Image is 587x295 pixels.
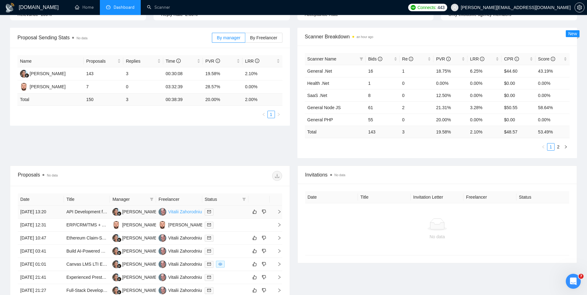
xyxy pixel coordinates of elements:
[360,57,363,61] span: filter
[305,12,338,17] span: Acceptance Rate
[566,274,581,289] iframe: Intercom live chat
[252,262,257,267] span: like
[18,219,64,232] td: [DATE] 12:31
[207,223,211,227] span: mail
[64,206,110,219] td: API Development for PHP Site - Payment Processing Endpoints
[205,59,220,64] span: PVR
[163,67,203,80] td: 00:30:08
[272,288,281,293] span: right
[366,77,400,89] td: 1
[400,114,434,126] td: 0
[463,191,516,203] th: Freelancer
[446,57,451,61] span: info-circle
[501,114,536,126] td: $0.00
[555,143,562,151] li: 2
[260,260,268,268] button: dislike
[366,89,400,101] td: 8
[541,145,545,149] span: left
[18,171,150,181] div: Proposals
[168,208,204,215] div: Vitalii Zahorodniuk
[358,54,364,64] span: filter
[122,208,158,215] div: [PERSON_NAME]
[20,70,28,78] img: TH
[159,222,204,227] a: ST[PERSON_NAME]
[260,247,268,255] button: dislike
[163,80,203,94] td: 03:32:39
[433,114,467,126] td: 20.00%
[262,275,266,280] span: dislike
[547,143,554,150] a: 1
[66,209,190,214] a: API Development for PHP Site - Payment Processing Endpoints
[448,12,511,17] span: Only exclusive agency members
[433,89,467,101] td: 12.50%
[112,260,120,268] img: TH
[159,221,166,229] img: ST
[260,273,268,281] button: dislike
[262,113,266,116] span: left
[400,65,434,77] td: 1
[275,111,282,118] li: Next Page
[551,57,555,61] span: info-circle
[470,56,484,61] span: LRR
[335,173,345,177] span: No data
[84,94,123,106] td: 150
[207,288,211,292] span: mail
[262,288,266,293] span: dislike
[18,232,64,245] td: [DATE] 10:47
[159,260,166,268] img: VZ
[122,235,158,241] div: [PERSON_NAME]
[515,57,519,61] span: info-circle
[66,262,172,267] a: Canvas LMS LTI Expert Needed for Integration Project
[64,271,110,284] td: Experienced PrestaShop 8.2.1 Developer Needed – Creative Elements, Custom Features & Ongoing Support
[112,287,120,294] img: TH
[262,209,266,214] span: dislike
[307,93,327,98] a: SaaS .Net
[252,288,257,293] span: like
[400,126,434,138] td: 3
[366,65,400,77] td: 16
[20,71,66,76] a: TH[PERSON_NAME]
[255,59,259,63] span: info-circle
[159,288,204,293] a: VZVitalii Zahorodniuk
[112,208,120,216] img: TH
[203,94,242,106] td: 20.00 %
[110,193,156,206] th: Manager
[575,2,585,12] button: setting
[400,77,434,89] td: 0
[117,211,121,216] img: gigradar-bm.png
[64,193,110,206] th: Title
[168,248,204,254] div: Vitalii Zahorodniuk
[217,35,240,40] span: By manager
[251,247,258,255] button: like
[112,222,158,227] a: ST[PERSON_NAME]
[252,249,257,254] span: like
[159,209,204,214] a: VZVitalii Zahorodniuk
[207,262,211,266] span: mail
[575,5,584,10] span: setting
[433,65,467,77] td: 18.75%
[250,35,277,40] span: By Freelancer
[122,287,158,294] div: [PERSON_NAME]
[400,101,434,114] td: 2
[357,35,373,39] time: an hour ago
[122,261,158,268] div: [PERSON_NAME]
[147,5,170,10] a: searchScanner
[159,273,166,281] img: VZ
[467,65,501,77] td: 6.25%
[467,101,501,114] td: 3.28%
[159,261,204,266] a: VZVitalii Zahorodniuk
[564,145,568,149] span: right
[251,260,258,268] button: like
[47,174,58,177] span: No data
[76,36,87,40] span: No data
[112,234,120,242] img: TH
[176,59,181,63] span: info-circle
[149,195,155,204] span: filter
[260,111,267,118] button: left
[122,248,158,254] div: [PERSON_NAME]
[307,69,332,74] a: General .Net
[25,73,29,78] img: gigradar-bm.png
[122,221,158,228] div: [PERSON_NAME]
[504,56,519,61] span: CPR
[64,232,110,245] td: Ethereum Claim-Sniping Bot with Flashbots Private Relay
